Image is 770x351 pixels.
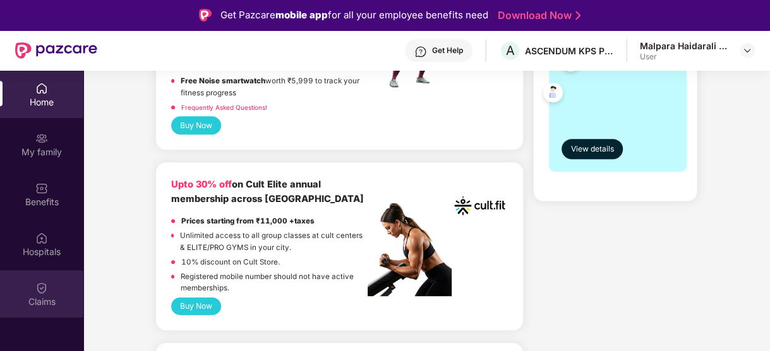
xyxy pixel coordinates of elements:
img: svg+xml;base64,PHN2ZyBpZD0iRHJvcGRvd24tMzJ4MzIiIHhtbG5zPSJodHRwOi8vd3d3LnczLm9yZy8yMDAwL3N2ZyIgd2... [742,45,752,56]
img: svg+xml;base64,PHN2ZyBpZD0iQ2xhaW0iIHhtbG5zPSJodHRwOi8vd3d3LnczLm9yZy8yMDAwL3N2ZyIgd2lkdGg9IjIwIi... [35,282,48,294]
button: Buy Now [171,297,222,316]
button: View details [562,139,623,159]
b: Upto 30% off [171,179,232,190]
div: Malpara Haidarali Shabbirbhai [640,40,728,52]
div: User [640,52,728,62]
img: cult.png [452,177,508,234]
img: svg+xml;base64,PHN2ZyBpZD0iSGVscC0zMngzMiIgeG1sbnM9Imh0dHA6Ly93d3cudzMub3JnLzIwMDAvc3ZnIiB3aWR0aD... [414,45,427,58]
img: Stroke [575,9,581,22]
button: Buy Now [171,116,222,134]
img: svg+xml;base64,PHN2ZyBpZD0iSG9zcGl0YWxzIiB4bWxucz0iaHR0cDovL3d3dy53My5vcmcvMjAwMC9zdmciIHdpZHRoPS... [35,232,48,244]
p: 10% discount on Cult Store. [181,256,280,268]
img: svg+xml;base64,PHN2ZyB4bWxucz0iaHR0cDovL3d3dy53My5vcmcvMjAwMC9zdmciIHdpZHRoPSI0OC45NDMiIGhlaWdodD... [538,79,568,110]
img: New Pazcare Logo [15,42,97,59]
img: pc2.png [368,203,452,296]
div: Get Help [432,45,463,56]
p: Registered mobile number should not have active memberships. [181,271,368,294]
p: worth ₹5,999 to track your fitness progress [181,75,368,98]
a: Frequently Asked Questions! [181,104,267,111]
p: Unlimited access to all group classes at cult centers & ELITE/PRO GYMS in your city. [180,230,368,253]
strong: Free Noise smartwatch [181,76,265,85]
div: Get Pazcare for all your employee benefits need [220,8,488,23]
strong: Prices starting from ₹11,000 +taxes [181,217,315,225]
div: ASCENDUM KPS PRIVATE LIMITED [525,45,613,57]
img: svg+xml;base64,PHN2ZyB3aWR0aD0iMjAiIGhlaWdodD0iMjAiIHZpZXdCb3g9IjAgMCAyMCAyMCIgZmlsbD0ibm9uZSIgeG... [35,132,48,145]
a: Download Now [498,9,577,22]
img: svg+xml;base64,PHN2ZyBpZD0iQmVuZWZpdHMiIHhtbG5zPSJodHRwOi8vd3d3LnczLm9yZy8yMDAwL3N2ZyIgd2lkdGg9Ij... [35,182,48,194]
img: Logo [199,9,212,21]
img: svg+xml;base64,PHN2ZyBpZD0iSG9tZSIgeG1sbnM9Imh0dHA6Ly93d3cudzMub3JnLzIwMDAvc3ZnIiB3aWR0aD0iMjAiIG... [35,82,48,95]
strong: mobile app [275,9,328,21]
span: A [506,43,515,58]
b: on Cult Elite annual membership across [GEOGRAPHIC_DATA] [171,179,364,205]
span: View details [571,143,614,155]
